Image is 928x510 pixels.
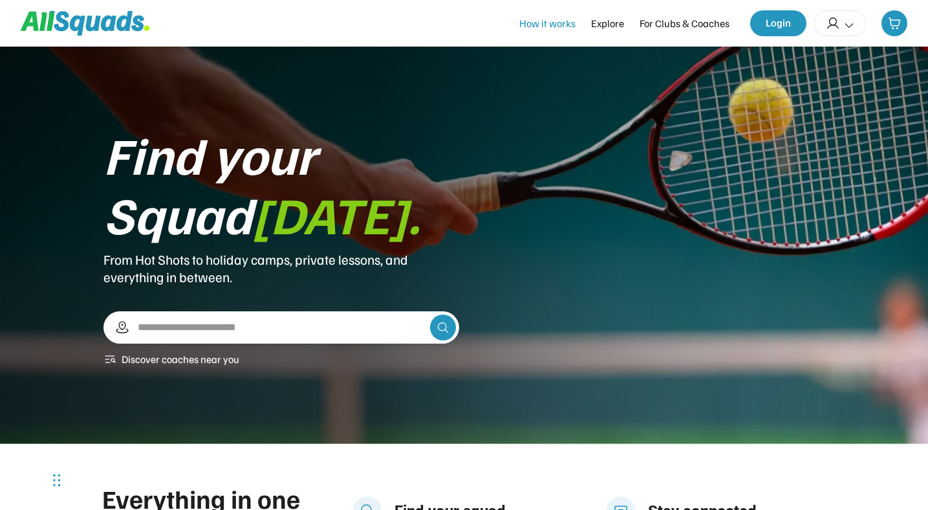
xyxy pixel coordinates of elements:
[640,16,729,31] div: For Clubs & Coaches
[103,124,459,243] div: Find your Squad
[252,181,420,246] font: [DATE].
[750,10,806,36] button: Login
[103,251,459,285] div: From Hot Shots to holiday camps, private lessons, and everything in between.
[888,17,901,30] img: shopping-cart-01%20%281%29.svg
[122,351,239,367] div: Discover coaches near you
[591,16,624,31] div: Explore
[519,16,576,31] div: How it works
